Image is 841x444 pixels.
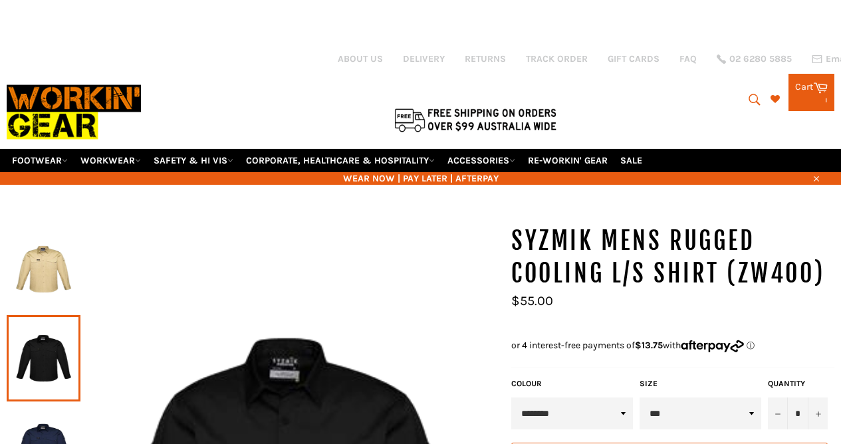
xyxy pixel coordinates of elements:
[511,293,553,308] span: $55.00
[338,53,383,65] a: ABOUT US
[7,76,141,148] img: Workin Gear leaders in Workwear, Safety Boots, PPE, Uniforms. Australia's No.1 in Workwear
[717,55,792,64] a: 02 6280 5885
[442,149,521,172] a: ACCESSORIES
[640,378,761,389] label: Size
[615,149,648,172] a: SALE
[608,53,660,65] a: GIFT CARDS
[7,149,73,172] a: FOOTWEAR
[465,53,506,65] a: RETURNS
[824,94,828,105] span: 1
[241,149,440,172] a: CORPORATE, HEALTHCARE & HOSPITALITY
[729,55,792,64] span: 02 6280 5885
[526,53,588,65] a: TRACK ORDER
[7,172,834,185] span: WEAR NOW | PAY LATER | AFTERPAY
[808,397,828,429] button: Increase item quantity by one
[523,149,613,172] a: RE-WORKIN' GEAR
[788,74,834,111] a: Cart 1
[511,378,633,389] label: COLOUR
[679,53,697,65] a: FAQ
[148,149,239,172] a: SAFETY & HI VIS
[75,149,146,172] a: WORKWEAR
[392,106,558,134] img: Flat $9.95 shipping Australia wide
[511,225,834,290] h1: SYZMIK Mens Rugged Cooling L/S Shirt (ZW400)
[768,378,828,389] label: Quantity
[768,397,788,429] button: Reduce item quantity by one
[13,233,74,306] img: SYZMIK ZW400 Mens Rugged Cooling L/S Shirt - Workin' Gear
[403,53,445,65] a: DELIVERY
